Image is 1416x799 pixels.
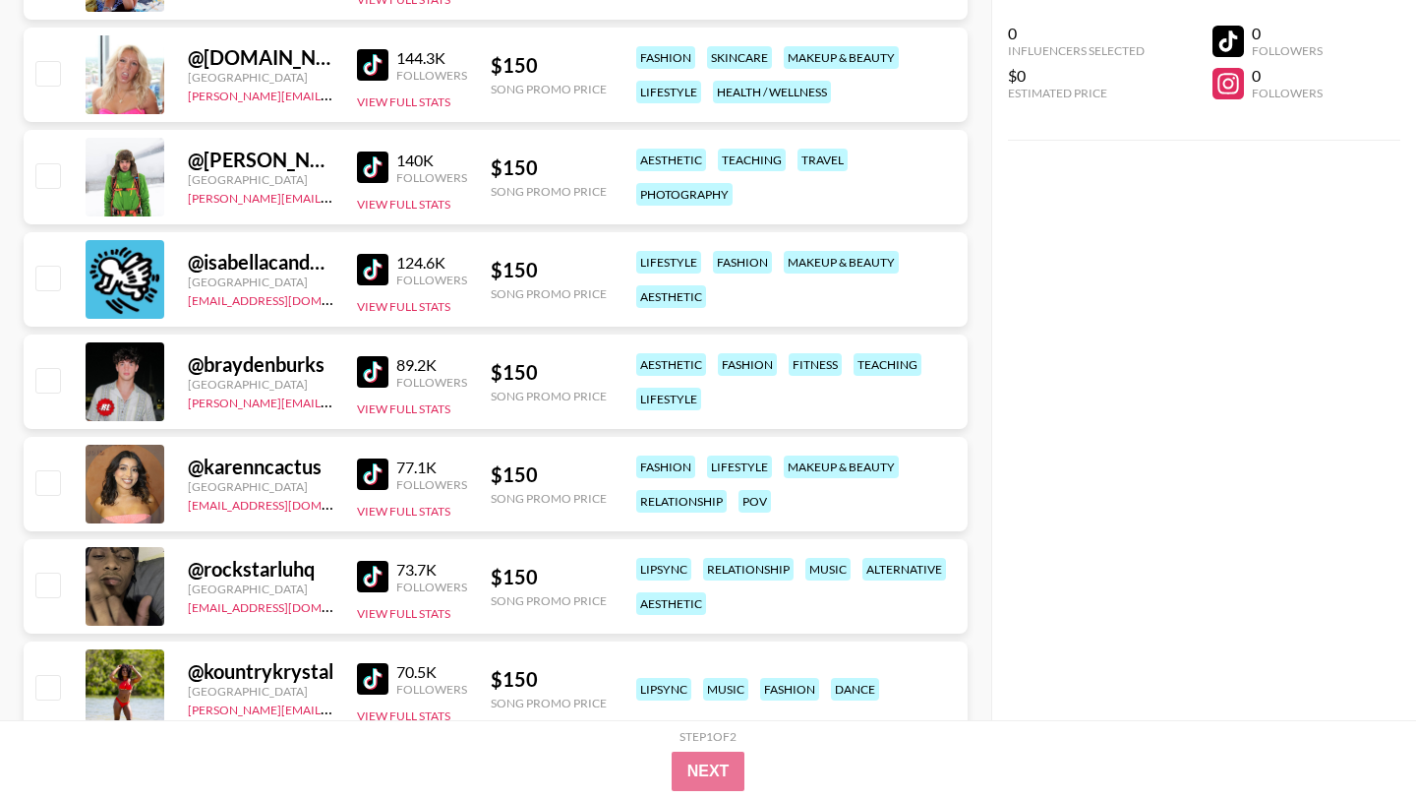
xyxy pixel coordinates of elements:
[636,149,706,171] div: aesthetic
[357,663,388,695] img: TikTok
[491,286,607,301] div: Song Promo Price
[713,251,772,274] div: fashion
[357,254,388,285] img: TikTok
[491,565,607,589] div: $ 150
[188,250,333,275] div: @ isabellacandelaria7
[188,582,333,596] div: [GEOGRAPHIC_DATA]
[396,253,467,273] div: 124.6K
[784,46,899,69] div: makeup & beauty
[636,285,706,308] div: aesthetic
[636,81,701,103] div: lifestyle
[188,148,333,172] div: @ [PERSON_NAME]
[636,490,727,513] div: relationship
[396,68,467,83] div: Followers
[396,48,467,68] div: 144.3K
[718,149,786,171] div: teaching
[707,46,772,69] div: skincare
[357,561,388,592] img: TikTok
[188,377,333,392] div: [GEOGRAPHIC_DATA]
[357,356,388,388] img: TikTok
[357,94,450,109] button: View Full Stats
[188,684,333,699] div: [GEOGRAPHIC_DATA]
[357,504,450,519] button: View Full Stats
[357,49,388,81] img: TikTok
[188,455,333,479] div: @ karenncactus
[491,360,607,385] div: $ 150
[357,401,450,416] button: View Full Stats
[1008,86,1145,100] div: Estimated Price
[738,490,771,513] div: pov
[1008,43,1145,58] div: Influencers Selected
[636,592,706,615] div: aesthetic
[357,299,450,314] button: View Full Stats
[679,729,737,744] div: Step 1 of 2
[718,353,777,376] div: fashion
[789,353,842,376] div: fitness
[491,389,607,403] div: Song Promo Price
[491,593,607,608] div: Song Promo Price
[357,152,388,183] img: TikTok
[188,392,479,410] a: [PERSON_NAME][EMAIL_ADDRESS][DOMAIN_NAME]
[636,183,733,206] div: photography
[636,388,701,410] div: lifestyle
[396,170,467,185] div: Followers
[784,456,899,478] div: makeup & beauty
[357,459,388,490] img: TikTok
[396,273,467,287] div: Followers
[1318,701,1392,775] iframe: Drift Widget Chat Controller
[636,558,691,581] div: lipsync
[491,696,607,710] div: Song Promo Price
[396,151,467,170] div: 140K
[491,184,607,199] div: Song Promo Price
[672,752,745,791] button: Next
[854,353,921,376] div: teaching
[188,659,333,684] div: @ kountrykrystal
[636,456,695,478] div: fashion
[1252,43,1323,58] div: Followers
[491,491,607,506] div: Song Promo Price
[396,560,467,580] div: 73.7K
[357,606,450,621] button: View Full Stats
[1252,86,1323,100] div: Followers
[396,662,467,682] div: 70.5K
[1008,24,1145,43] div: 0
[188,289,385,308] a: [EMAIL_ADDRESS][DOMAIN_NAME]
[396,477,467,492] div: Followers
[188,275,333,289] div: [GEOGRAPHIC_DATA]
[188,172,333,187] div: [GEOGRAPHIC_DATA]
[491,155,607,180] div: $ 150
[636,678,691,701] div: lipsync
[703,678,748,701] div: music
[636,353,706,376] div: aesthetic
[396,458,467,477] div: 77.1K
[357,708,450,723] button: View Full Stats
[396,375,467,390] div: Followers
[188,70,333,85] div: [GEOGRAPHIC_DATA]
[188,352,333,377] div: @ braydenburks
[703,558,794,581] div: relationship
[491,462,607,487] div: $ 150
[188,85,572,103] a: [PERSON_NAME][EMAIL_ADDRESS][PERSON_NAME][DOMAIN_NAME]
[396,580,467,594] div: Followers
[188,479,333,494] div: [GEOGRAPHIC_DATA]
[784,251,899,274] div: makeup & beauty
[188,494,385,513] a: [EMAIL_ADDRESS][DOMAIN_NAME]
[357,197,450,212] button: View Full Stats
[188,45,333,70] div: @ [DOMAIN_NAME]
[636,46,695,69] div: fashion
[188,557,333,582] div: @ rockstarluhq
[491,82,607,96] div: Song Promo Price
[862,558,946,581] div: alternative
[491,667,607,692] div: $ 150
[713,81,831,103] div: health / wellness
[760,678,819,701] div: fashion
[396,355,467,375] div: 89.2K
[1252,24,1323,43] div: 0
[805,558,851,581] div: music
[636,251,701,274] div: lifestyle
[188,187,479,206] a: [PERSON_NAME][EMAIL_ADDRESS][DOMAIN_NAME]
[1252,66,1323,86] div: 0
[491,53,607,78] div: $ 150
[491,258,607,282] div: $ 150
[831,678,879,701] div: dance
